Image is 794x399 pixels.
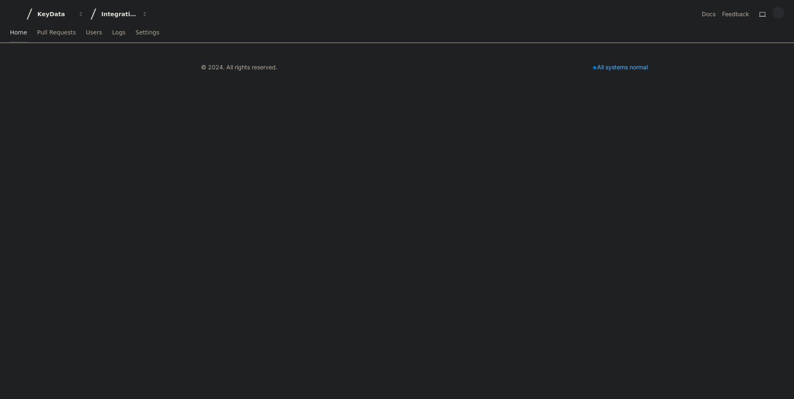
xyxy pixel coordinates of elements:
a: Home [10,23,27,42]
span: Pull Requests [37,30,76,35]
a: Logs [112,23,125,42]
span: Home [10,30,27,35]
div: Integrations [101,10,137,18]
a: Docs [702,10,716,18]
span: Users [86,30,102,35]
div: KeyData [37,10,73,18]
a: Users [86,23,102,42]
a: Pull Requests [37,23,76,42]
div: © 2024. All rights reserved. [201,63,277,71]
div: All systems normal [588,61,653,73]
span: Settings [135,30,159,35]
button: Integrations [98,7,151,22]
span: Logs [112,30,125,35]
button: KeyData [34,7,87,22]
button: Feedback [722,10,749,18]
a: Settings [135,23,159,42]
